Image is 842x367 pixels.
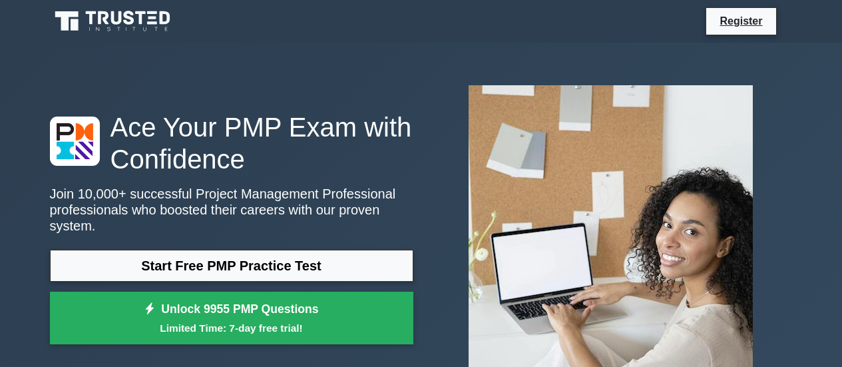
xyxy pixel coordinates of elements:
a: Unlock 9955 PMP QuestionsLimited Time: 7-day free trial! [50,292,413,345]
a: Register [712,13,770,29]
small: Limited Time: 7-day free trial! [67,320,397,336]
h1: Ace Your PMP Exam with Confidence [50,111,413,175]
a: Start Free PMP Practice Test [50,250,413,282]
p: Join 10,000+ successful Project Management Professional professionals who boosted their careers w... [50,186,413,234]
